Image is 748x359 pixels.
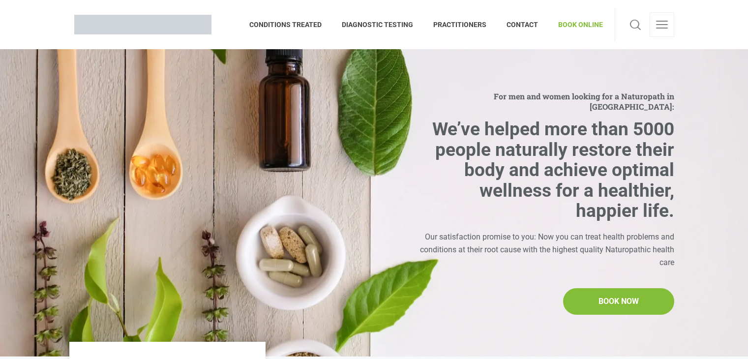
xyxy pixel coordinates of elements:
a: DIAGNOSTIC TESTING [332,7,423,42]
h2: We’ve helped more than 5000 people naturally restore their body and achieve optimal wellness for ... [415,119,674,221]
a: CONTACT [497,7,548,42]
span: BOOK ONLINE [548,17,603,32]
a: Search [627,12,644,37]
span: For men and women looking for a Naturopath in [GEOGRAPHIC_DATA]: [415,91,674,112]
a: BOOK NOW [563,288,674,315]
a: PRACTITIONERS [423,7,497,42]
a: Brisbane Naturopath [74,7,211,42]
span: CONDITIONS TREATED [249,17,332,32]
div: Our satisfaction promise to you: Now you can treat health problems and conditions at their root c... [415,231,674,269]
span: DIAGNOSTIC TESTING [332,17,423,32]
img: Brisbane Naturopath [74,15,211,34]
span: PRACTITIONERS [423,17,497,32]
a: BOOK ONLINE [548,7,603,42]
span: BOOK NOW [598,295,639,308]
a: CONDITIONS TREATED [249,7,332,42]
span: CONTACT [497,17,548,32]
